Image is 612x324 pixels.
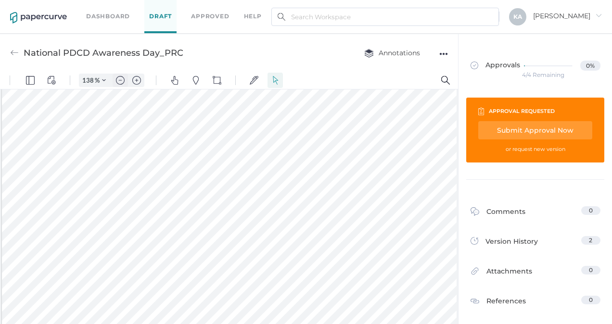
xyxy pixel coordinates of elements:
[246,1,262,16] button: Signatures
[439,47,448,61] div: ●●●
[471,266,532,281] div: Attachments
[244,11,262,22] div: help
[580,61,600,71] span: 0%
[102,7,106,11] img: chevron.svg
[129,2,144,15] button: Zoom in
[478,121,592,139] div: Submit Approval Now
[533,12,602,20] span: [PERSON_NAME]
[132,4,141,13] img: default-plus.svg
[471,296,526,308] div: References
[116,4,125,13] img: default-minus.svg
[471,297,479,305] img: reference-icon.cd0ee6a9.svg
[191,11,229,22] a: Approved
[438,1,453,16] button: Search
[86,11,130,22] a: Dashboard
[23,1,38,16] button: Panel
[589,237,592,244] span: 2
[441,4,450,13] img: default-magnifying-glass.svg
[471,61,520,71] span: Approvals
[364,49,420,57] span: Annotations
[471,236,600,249] a: Version History2
[44,1,59,16] button: View Controls
[471,62,478,69] img: approved-grey.341b8de9.svg
[271,8,499,26] input: Search Workspace
[209,1,225,16] button: Shapes
[191,4,200,13] img: default-pin.svg
[478,107,484,115] img: clipboard-icon-white.67177333.svg
[213,4,221,13] img: shapes-icon.svg
[250,4,258,13] img: default-sign.svg
[471,267,479,278] img: attachments-icon.0dd0e375.svg
[589,296,593,303] span: 0
[589,207,593,214] span: 0
[489,106,555,116] div: approval requested
[471,206,600,221] a: Comments0
[10,12,67,24] img: papercurve-logo-colour.7244d18c.svg
[268,1,283,16] button: Select
[95,5,100,12] span: %
[167,1,182,16] button: Pan
[465,51,606,81] a: Approvals0%
[278,13,285,21] img: search.bf03fe8b.svg
[113,2,128,15] button: Zoom out
[471,237,478,247] img: versions-icon.ee5af6b0.svg
[513,13,522,20] span: K A
[170,4,179,13] img: default-pan.svg
[478,144,592,154] div: or request new version
[471,296,600,308] a: References0
[271,4,280,13] img: default-select.svg
[471,206,525,221] div: Comments
[10,49,19,57] img: back-arrow-grey.72011ae3.svg
[471,266,600,281] a: Attachments0
[471,236,538,249] div: Version History
[79,4,95,13] input: Set zoom
[471,207,479,218] img: comment-icon.4fbda5a2.svg
[24,44,183,62] div: National PDCD Awareness Day_PRC
[355,44,430,62] button: Annotations
[589,266,593,274] span: 0
[364,49,374,58] img: annotation-layers.cc6d0e6b.svg
[188,1,204,16] button: Pins
[47,4,56,13] img: default-viewcontrols.svg
[26,4,35,13] img: default-leftsidepanel.svg
[96,2,112,15] button: Zoom Controls
[595,12,602,19] i: arrow_right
